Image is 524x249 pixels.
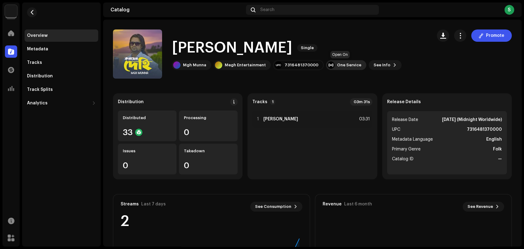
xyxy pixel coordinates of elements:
span: See Revenue [468,200,493,213]
div: Takedown [184,149,233,154]
div: One Service [337,63,361,68]
re-m-nav-item: Tracks [25,56,98,69]
span: Search [260,7,274,12]
div: 7316481370000 [285,63,318,68]
span: Single [297,44,317,52]
img: bb356b9b-6e90-403f-adc8-c282c7c2e227 [5,5,17,17]
re-m-nav-item: Distribution [25,70,98,82]
button: See Consumption [250,202,302,212]
span: Release Date [392,116,418,123]
strong: Tracks [252,99,267,104]
div: Last 6 month [344,202,372,207]
div: Issues [123,149,172,154]
div: Revenue [323,202,342,207]
re-m-nav-item: Track Splits [25,84,98,96]
span: Promote [486,29,504,42]
strong: — [498,155,502,163]
re-m-nav-item: Metadata [25,43,98,55]
span: UPC [392,126,400,133]
button: See Revenue [463,202,504,212]
div: Catalog [111,7,243,12]
div: S [504,5,514,15]
strong: English [486,136,502,143]
span: Primary Genre [392,146,421,153]
re-m-nav-item: Overview [25,29,98,42]
div: Processing [184,115,233,120]
div: 03m 31s [350,98,372,106]
div: Overview [27,33,48,38]
span: Catalog ID [392,155,413,163]
div: Tracks [27,60,42,65]
strong: Release Details [387,99,421,104]
strong: 7316481370000 [467,126,502,133]
span: See Consumption [255,200,291,213]
div: Streams [121,202,139,207]
div: Megh Entertainment [225,63,266,68]
div: Analytics [27,101,48,106]
strong: Folk [493,146,502,153]
button: See Info [369,60,402,70]
div: Distribution [118,99,144,104]
span: See Info [374,59,390,71]
h1: [PERSON_NAME] [172,38,292,58]
p-badge: 1 [270,99,275,105]
strong: [DATE] (Midnight Worldwide) [442,116,502,123]
div: 03:31 [356,115,370,123]
button: Promote [471,29,512,42]
div: Metadata [27,47,48,52]
div: Distributed [123,115,172,120]
strong: [PERSON_NAME] [263,117,298,122]
re-m-nav-dropdown: Analytics [25,97,98,109]
div: Last 7 days [141,202,166,207]
div: Distribution [27,74,53,79]
div: Track Splits [27,87,53,92]
div: Mgh Munna [183,63,206,68]
span: Metadata Language [392,136,433,143]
